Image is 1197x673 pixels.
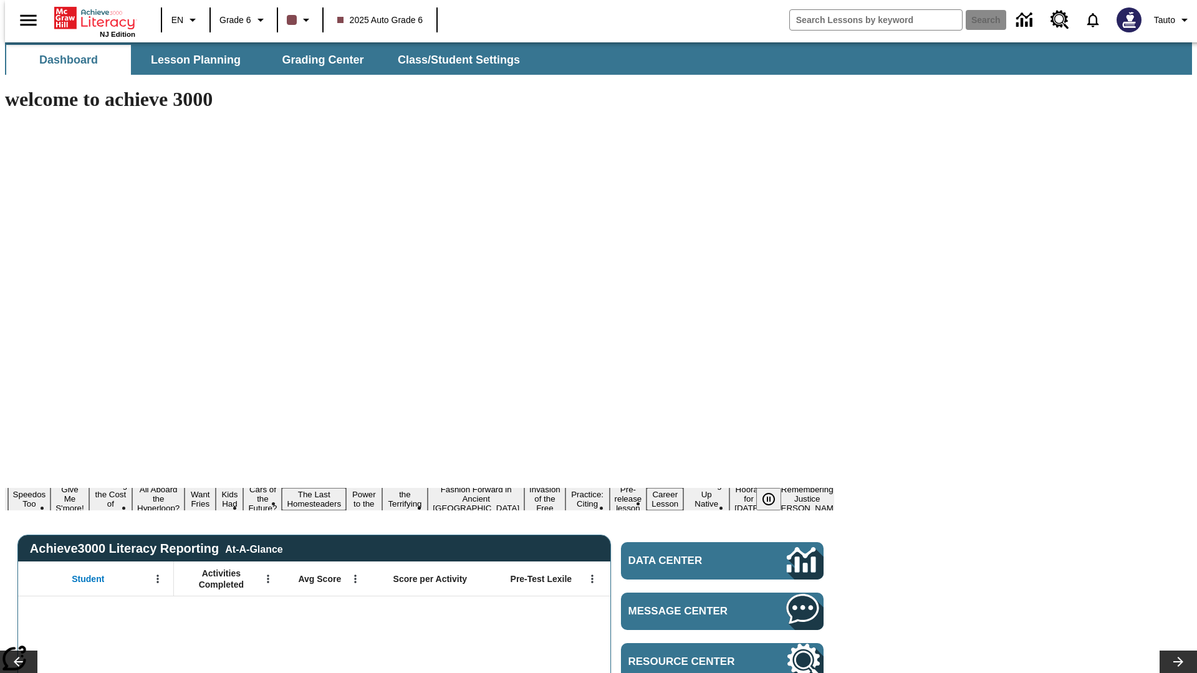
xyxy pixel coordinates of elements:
button: Open Menu [583,570,602,588]
button: Slide 17 Career Lesson [647,488,683,510]
a: Notifications [1077,4,1109,36]
button: Slide 18 Cooking Up Native Traditions [683,479,729,520]
button: Slide 5 Covering the Cost of College [89,479,132,520]
button: Slide 11 Solar Power to the People [346,479,382,520]
span: EN [171,14,183,27]
button: Slide 20 Remembering Justice O'Connor [768,483,847,515]
div: Home [54,4,135,38]
button: Slide 12 Attack of the Terrifying Tomatoes [382,479,428,520]
span: Grading Center [282,53,363,67]
span: Class/Student Settings [398,53,520,67]
span: 2025 Auto Grade 6 [337,14,423,27]
a: Message Center [621,593,824,630]
span: Message Center [628,605,749,618]
button: Profile/Settings [1149,9,1197,31]
span: Data Center [628,555,745,567]
button: Slide 3 Are Speedos Too Speedy? [8,479,51,520]
button: Slide 13 Fashion Forward in Ancient Rome [428,483,524,515]
span: Lesson Planning [151,53,241,67]
a: Data Center [1009,3,1043,37]
div: At-A-Glance [225,542,282,555]
button: Open Menu [259,570,277,588]
button: Slide 8 Dirty Jobs Kids Had To Do [216,469,243,529]
button: Select a new avatar [1109,4,1149,36]
img: Avatar [1117,7,1142,32]
span: Activities Completed [180,568,262,590]
button: Lesson Planning [133,45,258,75]
span: NJ Edition [100,31,135,38]
span: Student [72,573,104,585]
button: Slide 16 Pre-release lesson [610,483,647,515]
button: Slide 7 Do You Want Fries With That? [185,469,216,529]
span: Score per Activity [393,573,468,585]
div: SubNavbar [5,45,531,75]
a: Data Center [621,542,824,580]
span: Tauto [1154,14,1175,27]
span: Dashboard [39,53,98,67]
div: SubNavbar [5,42,1192,75]
button: Class color is dark brown. Change class color [282,9,319,31]
button: Slide 19 Hooray for Constitution Day! [729,483,768,515]
button: Slide 6 All Aboard the Hyperloop? [132,483,185,515]
input: search field [790,10,962,30]
button: Slide 15 Mixed Practice: Citing Evidence [565,479,610,520]
button: Slide 4 Give Me S'more! [50,483,89,515]
div: Pause [756,488,794,510]
span: Pre-Test Lexile [511,573,572,585]
button: Slide 14 The Invasion of the Free CD [524,474,565,524]
span: Resource Center [628,656,749,668]
h1: welcome to achieve 3000 [5,88,834,111]
button: Open Menu [148,570,167,588]
span: Avg Score [298,573,341,585]
span: Achieve3000 Literacy Reporting [30,542,283,556]
button: Pause [756,488,781,510]
button: Dashboard [6,45,131,75]
button: Slide 9 Cars of the Future? [243,483,282,515]
span: Grade 6 [219,14,251,27]
button: Open Menu [346,570,365,588]
button: Open side menu [10,2,47,39]
a: Home [54,6,135,31]
button: Lesson carousel, Next [1160,651,1197,673]
button: Language: EN, Select a language [166,9,206,31]
button: Class/Student Settings [388,45,530,75]
a: Resource Center, Will open in new tab [1043,3,1077,37]
button: Slide 10 The Last Homesteaders [282,488,346,510]
button: Grading Center [261,45,385,75]
button: Grade: Grade 6, Select a grade [214,9,273,31]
